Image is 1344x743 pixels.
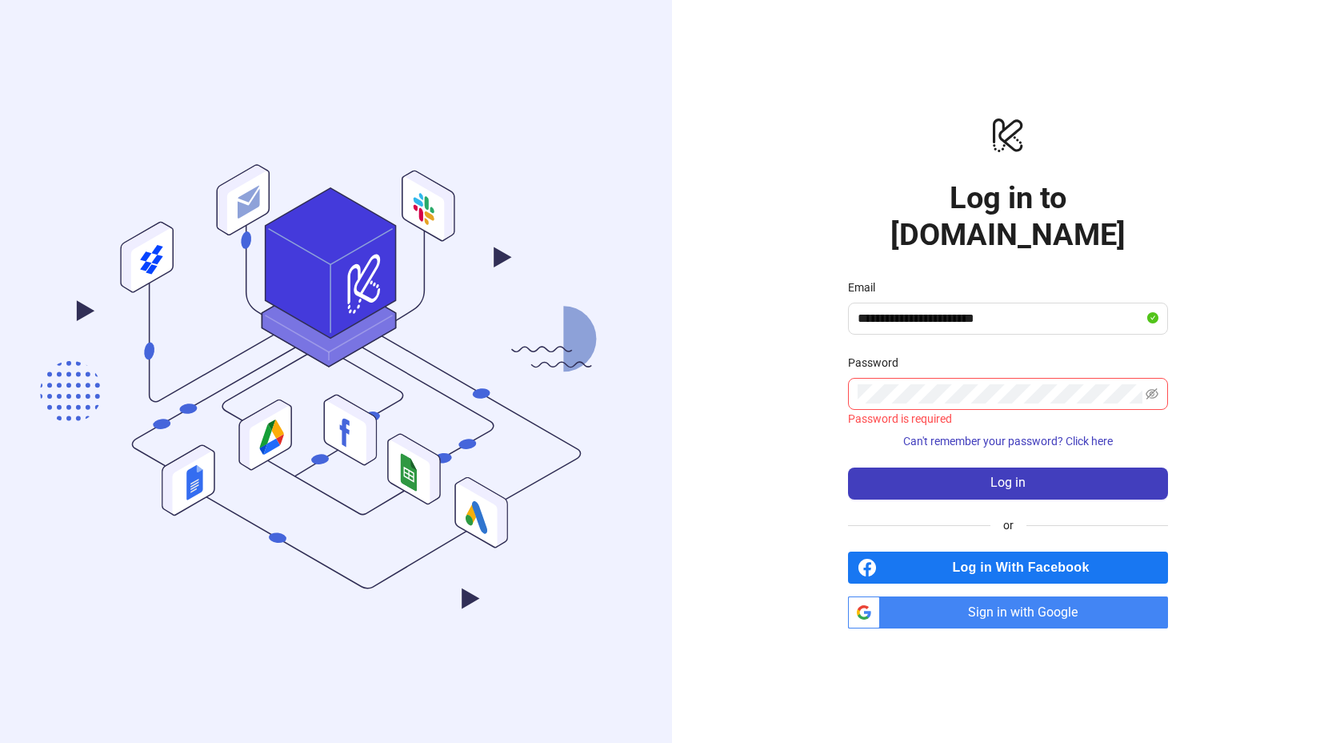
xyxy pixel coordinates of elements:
[848,552,1168,584] a: Log in With Facebook
[848,410,1168,428] div: Password is required
[848,596,1168,629] a: Sign in with Google
[903,435,1113,448] span: Can't remember your password? Click here
[848,429,1168,455] button: Can't remember your password? Click here
[1146,388,1158,400] span: eye-invisible
[848,279,886,296] label: Email
[858,309,1144,328] input: Email
[886,596,1168,629] span: Sign in with Google
[883,552,1168,584] span: Log in With Facebook
[848,179,1168,253] h1: Log in to [DOMAIN_NAME]
[990,516,1026,534] span: or
[848,435,1168,448] a: Can't remember your password? Click here
[848,468,1168,500] button: Log in
[858,384,1142,404] input: Password
[848,354,909,371] label: Password
[990,476,1026,490] span: Log in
